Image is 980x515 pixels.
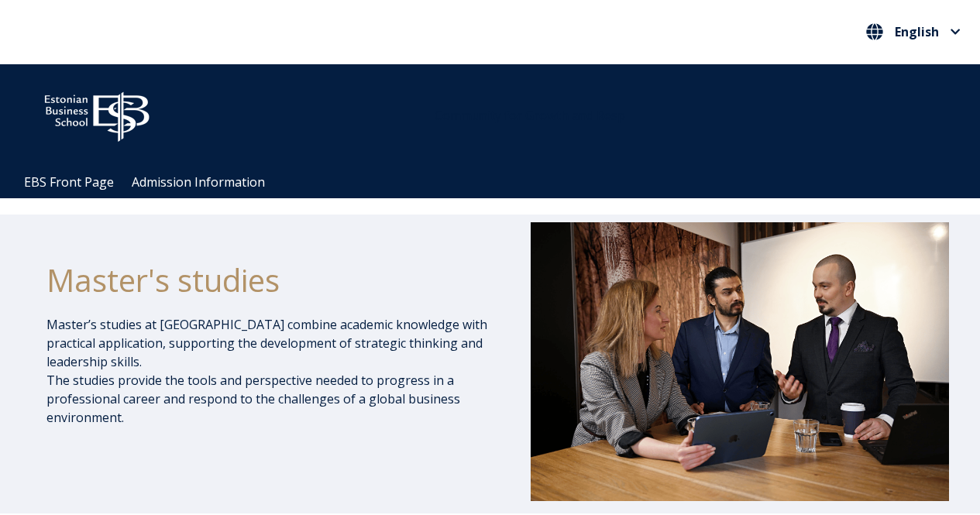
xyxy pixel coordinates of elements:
div: Navigation Menu [15,167,980,198]
button: English [862,19,965,44]
img: ebs_logo2016_white [31,80,163,146]
a: Admission Information [132,173,265,191]
span: Community for Growth and Resp [435,107,625,124]
h1: Master's studies [46,261,496,300]
a: EBS Front Page [24,173,114,191]
nav: Select your language [862,19,965,45]
span: English [895,26,939,38]
p: Master’s studies at [GEOGRAPHIC_DATA] combine academic knowledge with practical application, supp... [46,315,496,427]
img: DSC_1073 [531,222,949,501]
